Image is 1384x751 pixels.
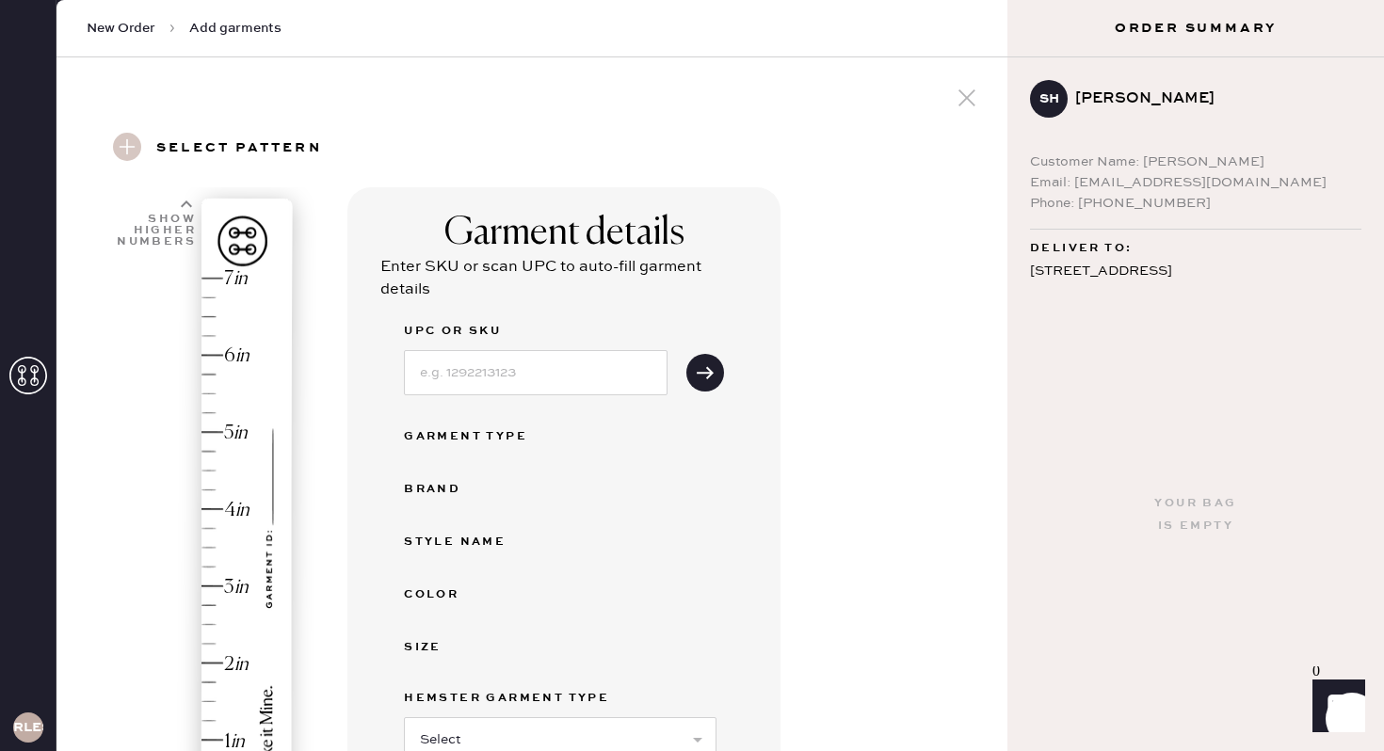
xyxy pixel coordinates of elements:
[1030,152,1361,172] div: Customer Name: [PERSON_NAME]
[233,266,248,292] div: in
[404,531,555,553] div: Style name
[404,636,555,659] div: Size
[380,256,748,301] div: Enter SKU or scan UPC to auto-fill garment details
[13,721,43,734] h3: RLESA
[404,350,668,395] input: e.g. 1292213123
[444,211,684,256] div: Garment details
[115,214,196,248] div: Show higher numbers
[404,425,555,448] div: Garment Type
[1295,666,1376,747] iframe: Front Chat
[404,478,555,501] div: Brand
[1007,19,1384,38] h3: Order Summary
[404,583,555,606] div: Color
[1030,172,1361,193] div: Email: [EMAIL_ADDRESS][DOMAIN_NAME]
[1030,260,1361,331] div: [STREET_ADDRESS] #13 [US_STATE] , NY 10014
[1154,492,1236,537] div: Your bag is empty
[1030,237,1132,260] span: Deliver to:
[1039,92,1059,105] h3: SH
[87,19,155,38] span: New Order
[404,687,716,710] label: Hemster Garment Type
[156,133,322,165] h3: Select pattern
[1030,193,1361,214] div: Phone: [PHONE_NUMBER]
[404,320,668,343] label: UPC or SKU
[224,266,233,292] div: 7
[1075,88,1346,110] div: [PERSON_NAME]
[189,19,282,38] span: Add garments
